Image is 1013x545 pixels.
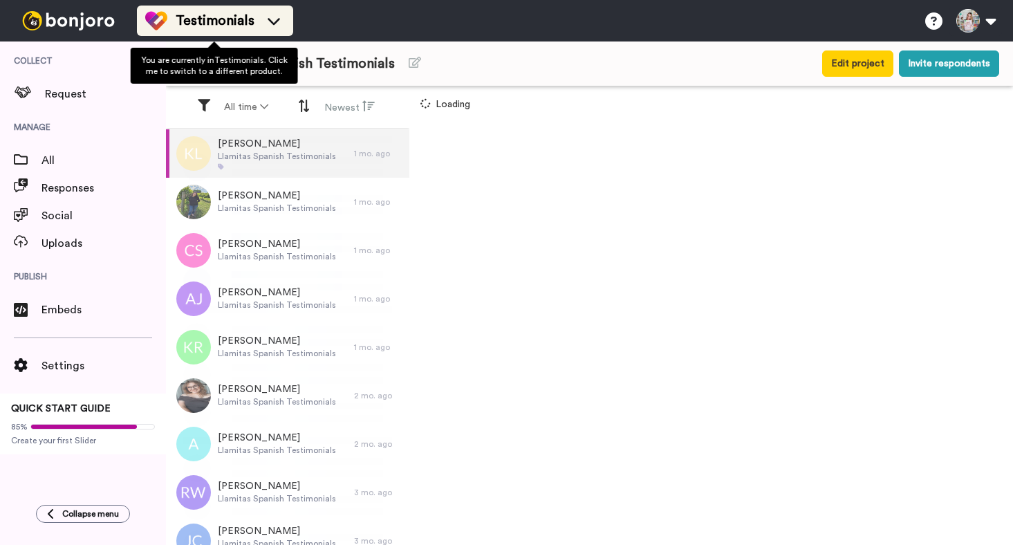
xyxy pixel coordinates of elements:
[218,334,336,348] span: [PERSON_NAME]
[218,286,336,299] span: [PERSON_NAME]
[899,50,999,77] button: Invite respondents
[176,427,211,461] img: a.png
[176,11,254,30] span: Testimonials
[166,275,409,323] a: [PERSON_NAME]Llamitas Spanish Testimonials1 mo. ago
[216,95,277,120] button: All time
[166,323,409,371] a: [PERSON_NAME]Llamitas Spanish Testimonials1 mo. ago
[354,245,402,256] div: 1 mo. ago
[218,493,336,504] span: Llamitas Spanish Testimonials
[218,431,336,445] span: [PERSON_NAME]
[41,180,166,196] span: Responses
[145,10,167,32] img: tm-color.svg
[176,136,211,171] img: kl.png
[176,185,211,219] img: 0fda1f45-700d-4085-b72e-2c44ced00f11.jpeg
[218,237,336,251] span: [PERSON_NAME]
[354,148,402,159] div: 1 mo. ago
[316,94,383,120] button: Newest
[218,137,336,151] span: [PERSON_NAME]
[41,235,166,252] span: Uploads
[218,299,336,311] span: Llamitas Spanish Testimonials
[218,479,336,493] span: [PERSON_NAME]
[166,129,409,178] a: [PERSON_NAME]Llamitas Spanish Testimonials1 mo. ago
[218,524,336,538] span: [PERSON_NAME]
[354,196,402,207] div: 1 mo. ago
[354,293,402,304] div: 1 mo. ago
[218,348,336,359] span: Llamitas Spanish Testimonials
[141,56,287,75] span: You are currently in Testimonials . Click me to switch to a different product.
[354,487,402,498] div: 3 mo. ago
[41,358,166,374] span: Settings
[11,435,155,446] span: Create your first Slider
[218,445,336,456] span: Llamitas Spanish Testimonials
[176,378,211,413] img: 684dfc6c-1bde-4663-9191-bdee83803f37.jpeg
[176,281,211,316] img: aj.png
[218,396,336,407] span: Llamitas Spanish Testimonials
[218,251,336,262] span: Llamitas Spanish Testimonials
[166,178,409,226] a: [PERSON_NAME]Llamitas Spanish Testimonials1 mo. ago
[166,371,409,420] a: [PERSON_NAME]Llamitas Spanish Testimonials2 mo. ago
[11,404,111,414] span: QUICK START GUIDE
[11,421,28,432] span: 85%
[218,189,336,203] span: [PERSON_NAME]
[176,475,211,510] img: rw.png
[45,86,166,102] span: Request
[166,468,409,517] a: [PERSON_NAME]Llamitas Spanish Testimonials3 mo. ago
[176,233,211,268] img: cs.png
[41,152,166,169] span: All
[354,390,402,401] div: 2 mo. ago
[218,151,336,162] span: Llamitas Spanish Testimonials
[218,203,336,214] span: Llamitas Spanish Testimonials
[41,302,166,318] span: Embeds
[176,330,211,364] img: kr.png
[166,226,409,275] a: [PERSON_NAME]Llamitas Spanish Testimonials1 mo. ago
[17,11,120,30] img: bj-logo-header-white.svg
[354,342,402,353] div: 1 mo. ago
[41,207,166,224] span: Social
[166,420,409,468] a: [PERSON_NAME]Llamitas Spanish Testimonials2 mo. ago
[62,508,119,519] span: Collapse menu
[822,50,893,77] button: Edit project
[218,382,336,396] span: [PERSON_NAME]
[354,438,402,450] div: 2 mo. ago
[36,505,130,523] button: Collapse menu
